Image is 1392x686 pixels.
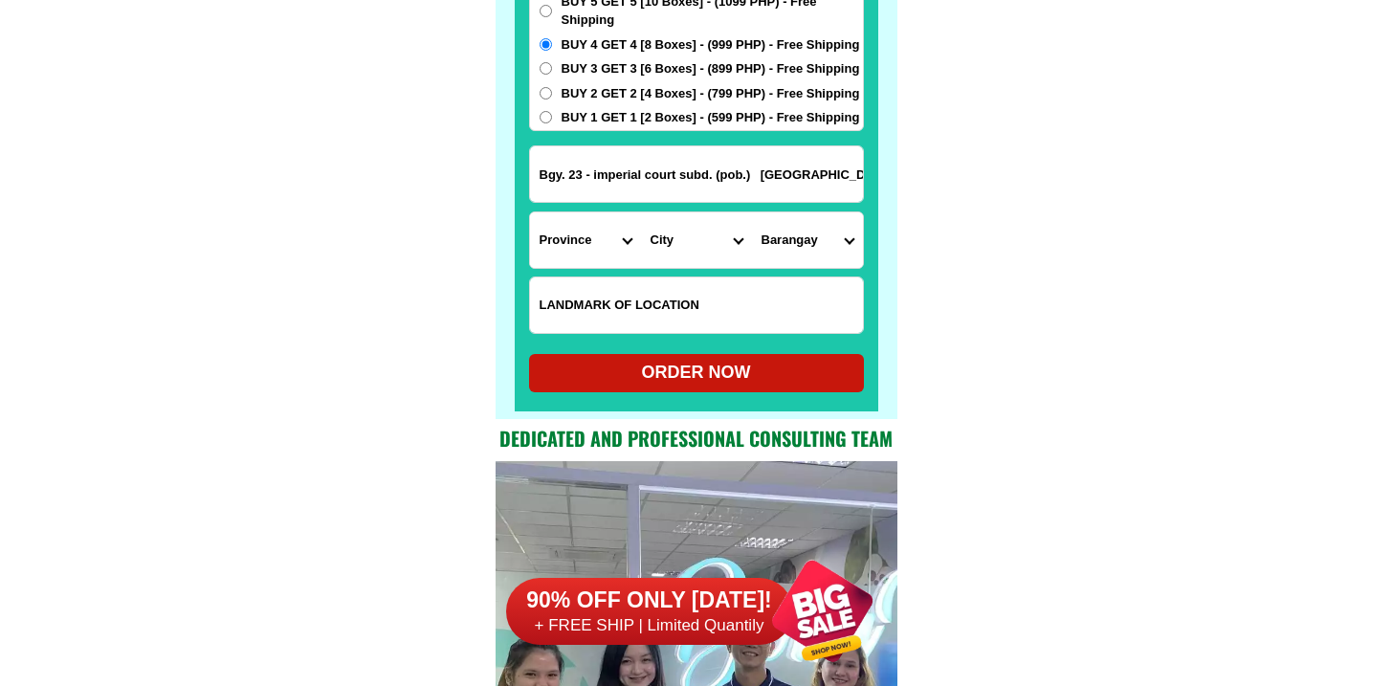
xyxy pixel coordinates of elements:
[540,62,552,75] input: BUY 3 GET 3 [6 Boxes] - (899 PHP) - Free Shipping
[530,212,641,268] select: Select province
[562,35,860,55] span: BUY 4 GET 4 [8 Boxes] - (999 PHP) - Free Shipping
[530,277,863,333] input: Input LANDMARKOFLOCATION
[562,108,860,127] span: BUY 1 GET 1 [2 Boxes] - (599 PHP) - Free Shipping
[540,87,552,100] input: BUY 2 GET 2 [4 Boxes] - (799 PHP) - Free Shipping
[530,146,863,202] input: Input address
[641,212,752,268] select: Select district
[752,212,863,268] select: Select commune
[562,84,860,103] span: BUY 2 GET 2 [4 Boxes] - (799 PHP) - Free Shipping
[506,586,793,615] h6: 90% OFF ONLY [DATE]!
[540,111,552,123] input: BUY 1 GET 1 [2 Boxes] - (599 PHP) - Free Shipping
[540,38,552,51] input: BUY 4 GET 4 [8 Boxes] - (999 PHP) - Free Shipping
[562,59,860,78] span: BUY 3 GET 3 [6 Boxes] - (899 PHP) - Free Shipping
[506,615,793,636] h6: + FREE SHIP | Limited Quantily
[496,424,897,453] h2: Dedicated and professional consulting team
[529,360,864,386] div: ORDER NOW
[540,5,552,17] input: BUY 5 GET 5 [10 Boxes] - (1099 PHP) - Free Shipping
